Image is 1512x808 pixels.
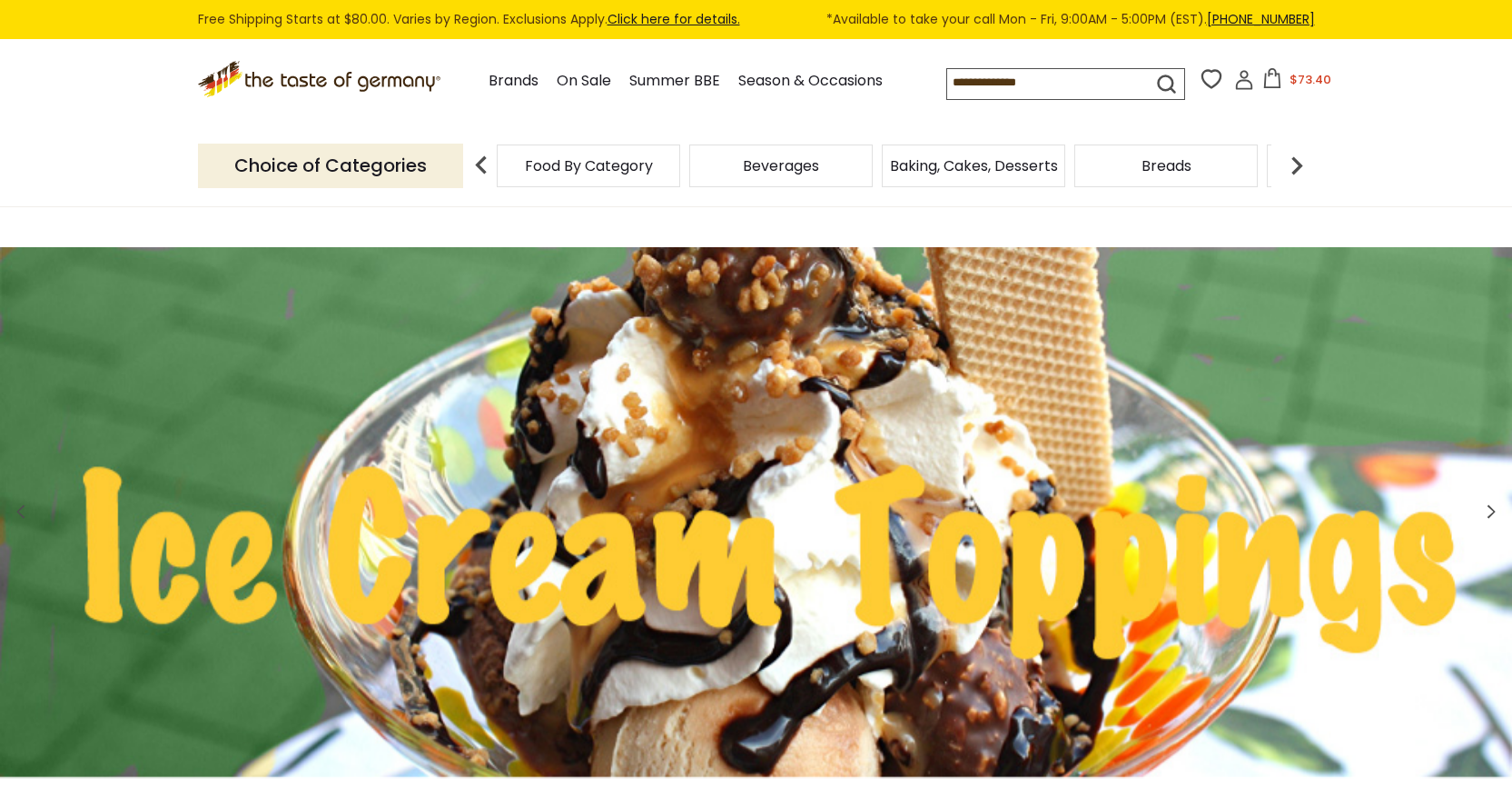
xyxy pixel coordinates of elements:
[608,10,740,28] a: Click here for details.
[525,159,653,173] a: Food By Category
[1207,10,1315,28] a: [PHONE_NUMBER]
[890,159,1058,173] a: Baking, Cakes, Desserts
[1290,71,1331,88] span: $73.40
[629,69,720,94] a: Summer BBE
[198,9,1315,30] div: Free Shipping Starts at $80.00. Varies by Region. Exclusions Apply.
[489,69,539,94] a: Brands
[1279,147,1315,184] img: next arrow
[743,159,819,173] a: Beverages
[557,69,611,94] a: On Sale
[463,147,499,184] img: previous arrow
[1141,159,1191,173] a: Breads
[738,69,883,94] a: Season & Occasions
[1258,68,1335,95] button: $73.40
[826,9,1315,30] span: *Available to take your call Mon - Fri, 9:00AM - 5:00PM (EST).
[198,144,463,188] p: Choice of Categories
